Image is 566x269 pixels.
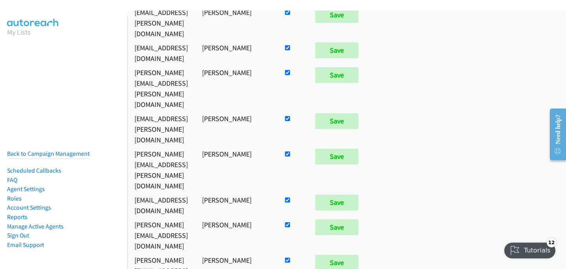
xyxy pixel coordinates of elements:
[195,217,276,253] td: [PERSON_NAME]
[7,204,51,211] a: Account Settings
[7,195,22,202] a: Roles
[127,147,195,193] td: [PERSON_NAME][EMAIL_ADDRESS][PERSON_NAME][DOMAIN_NAME]
[544,103,566,166] iframe: Resource Center
[7,232,29,239] a: Sign Out
[7,185,45,193] a: Agent Settings
[315,195,358,210] input: Save
[127,193,195,217] td: [EMAIL_ADDRESS][DOMAIN_NAME]
[7,28,31,37] a: My Lists
[315,113,358,129] input: Save
[127,111,195,147] td: [EMAIL_ADDRESS][PERSON_NAME][DOMAIN_NAME]
[195,65,276,111] td: [PERSON_NAME]
[195,5,276,41] td: [PERSON_NAME]
[195,193,276,217] td: [PERSON_NAME]
[315,67,358,83] input: Save
[500,235,560,263] iframe: Checklist
[315,42,358,58] input: Save
[315,7,358,23] input: Save
[7,213,28,221] a: Reports
[195,147,276,193] td: [PERSON_NAME]
[127,65,195,111] td: [PERSON_NAME][EMAIL_ADDRESS][PERSON_NAME][DOMAIN_NAME]
[195,41,276,65] td: [PERSON_NAME]
[127,5,195,41] td: [EMAIL_ADDRESS][PERSON_NAME][DOMAIN_NAME]
[127,217,195,253] td: [PERSON_NAME][EMAIL_ADDRESS][DOMAIN_NAME]
[7,176,17,184] a: FAQ
[315,219,358,235] input: Save
[127,41,195,65] td: [EMAIL_ADDRESS][DOMAIN_NAME]
[315,149,358,164] input: Save
[7,223,64,230] a: Manage Active Agents
[7,150,90,157] a: Back to Campaign Management
[195,111,276,147] td: [PERSON_NAME]
[7,167,61,174] a: Scheduled Callbacks
[7,241,44,249] a: Email Support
